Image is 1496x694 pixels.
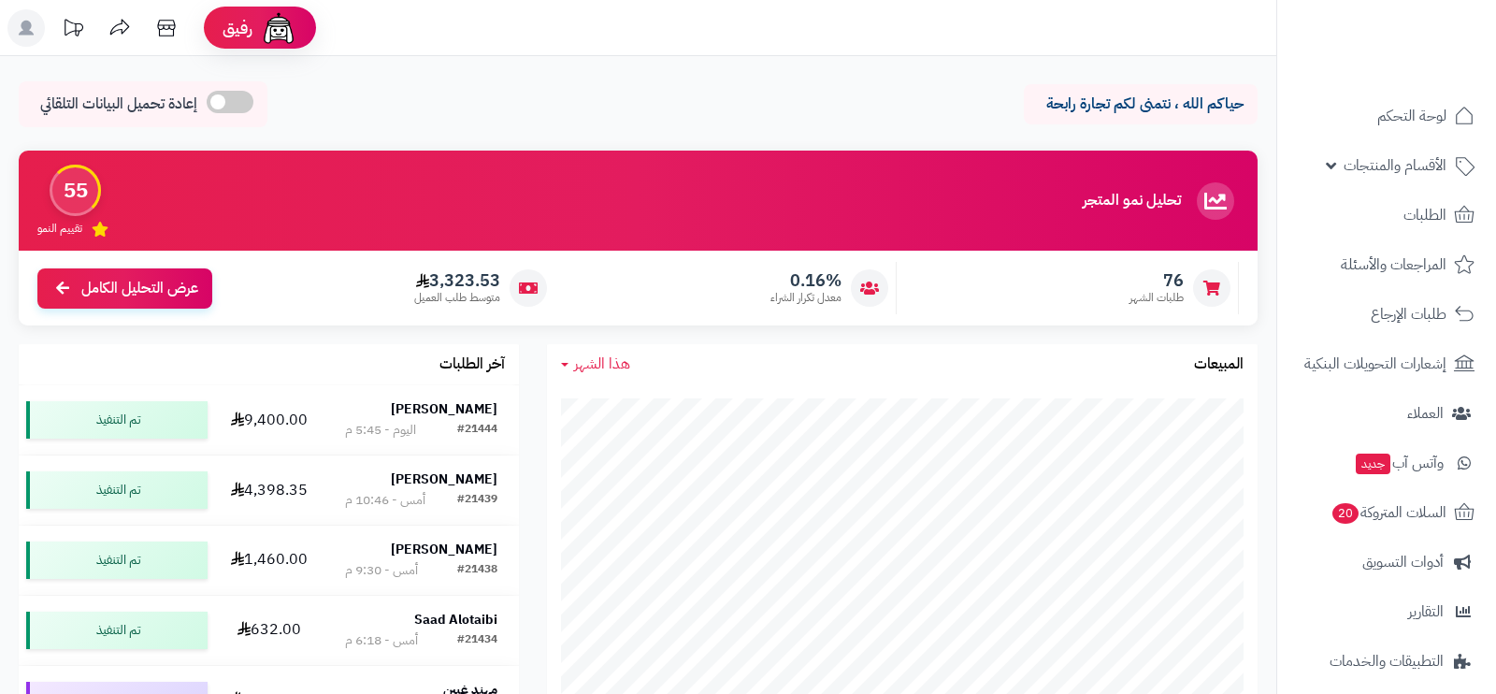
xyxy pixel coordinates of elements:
div: #21438 [457,561,497,580]
div: #21444 [457,421,497,440]
strong: [PERSON_NAME] [391,470,497,489]
span: العملاء [1407,400,1444,427]
span: أدوات التسويق [1362,549,1444,575]
span: الأقسام والمنتجات [1344,152,1446,179]
a: التطبيقات والخدمات [1288,639,1485,684]
a: تحديثات المنصة [50,9,96,51]
span: طلبات الإرجاع [1371,301,1446,327]
span: هذا الشهر [574,353,630,375]
span: السلات المتروكة [1331,499,1446,526]
a: التقارير [1288,589,1485,634]
span: رفيق [223,17,252,39]
span: إعادة تحميل البيانات التلقائي [40,94,197,115]
a: أدوات التسويق [1288,540,1485,585]
span: 3,323.53 [414,270,500,291]
a: عرض التحليل الكامل [37,268,212,309]
strong: [PERSON_NAME] [391,399,497,419]
div: تم التنفيذ [26,401,208,439]
div: #21439 [457,491,497,510]
td: 4,398.35 [215,455,324,525]
span: 20 [1332,503,1359,524]
a: السلات المتروكة20 [1288,490,1485,535]
h3: آخر الطلبات [439,356,505,373]
strong: Saad Alotaibi [414,610,497,629]
span: معدل تكرار الشراء [770,290,841,306]
div: أمس - 6:18 م [345,631,418,650]
div: #21434 [457,631,497,650]
span: وآتس آب [1354,450,1444,476]
span: التطبيقات والخدمات [1330,648,1444,674]
h3: تحليل نمو المتجر [1083,193,1181,210]
span: الطلبات [1403,202,1446,228]
td: 1,460.00 [215,526,324,595]
span: التقارير [1408,599,1444,625]
img: logo-2.png [1369,14,1478,53]
span: 76 [1129,270,1184,291]
img: ai-face.png [260,9,297,47]
h3: المبيعات [1194,356,1244,373]
span: لوحة التحكم [1377,103,1446,129]
span: 0.16% [770,270,841,291]
td: 9,400.00 [215,385,324,455]
a: طلبات الإرجاع [1288,292,1485,337]
span: تقييم النمو [37,221,82,237]
a: العملاء [1288,391,1485,436]
a: المراجعات والأسئلة [1288,242,1485,287]
div: تم التنفيذ [26,542,208,579]
span: جديد [1356,454,1390,474]
p: حياكم الله ، نتمنى لكم تجارة رابحة [1038,94,1244,115]
td: 632.00 [215,596,324,665]
span: متوسط طلب العميل [414,290,500,306]
div: تم التنفيذ [26,471,208,509]
div: أمس - 9:30 م [345,561,418,580]
a: هذا الشهر [561,354,630,375]
div: تم التنفيذ [26,612,208,649]
span: المراجعات والأسئلة [1341,252,1446,278]
div: أمس - 10:46 م [345,491,425,510]
a: لوحة التحكم [1288,94,1485,138]
a: الطلبات [1288,193,1485,238]
strong: [PERSON_NAME] [391,540,497,559]
div: اليوم - 5:45 م [345,421,416,440]
span: إشعارات التحويلات البنكية [1304,351,1446,377]
span: عرض التحليل الكامل [81,278,198,299]
span: طلبات الشهر [1129,290,1184,306]
a: وآتس آبجديد [1288,441,1485,485]
a: إشعارات التحويلات البنكية [1288,341,1485,386]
